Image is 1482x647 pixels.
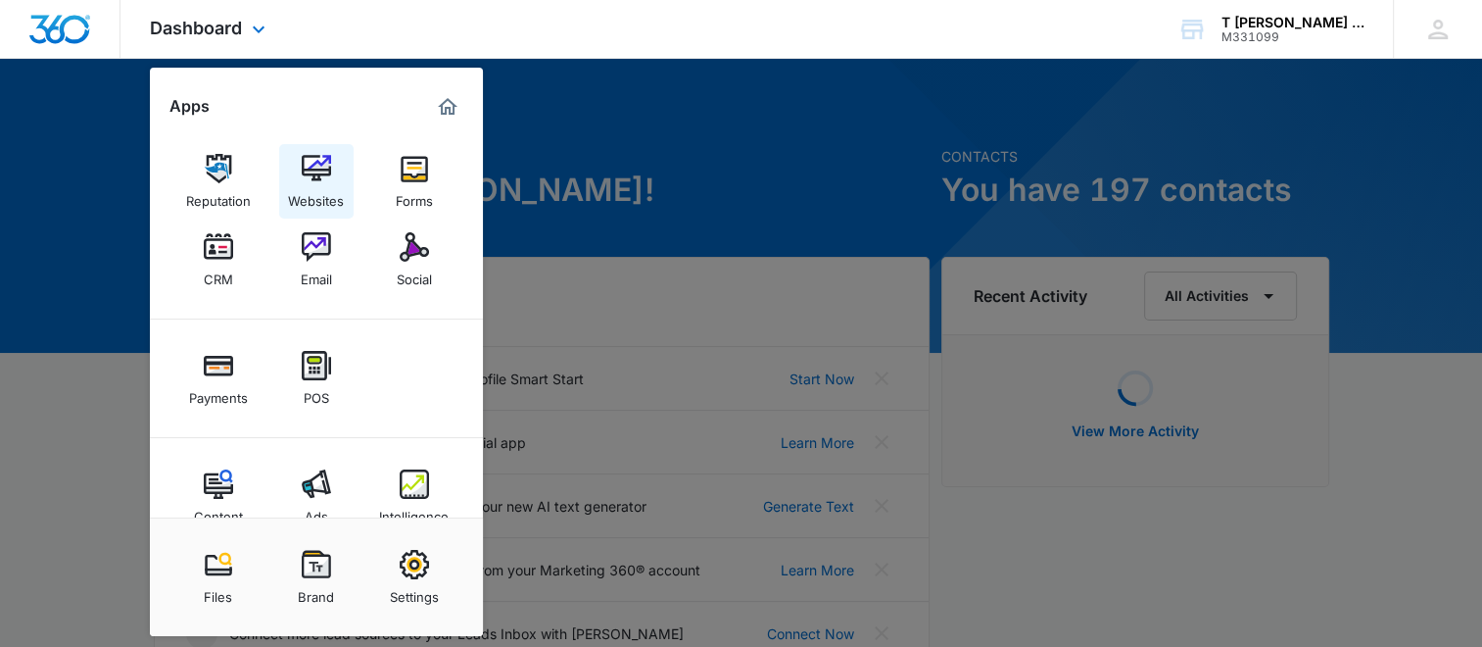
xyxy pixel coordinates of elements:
[169,97,210,116] h2: Apps
[379,499,449,524] div: Intelligence
[397,262,432,287] div: Social
[181,144,256,219] a: Reputation
[279,341,354,416] a: POS
[150,18,242,38] span: Dashboard
[181,223,256,297] a: CRM
[181,540,256,615] a: Files
[432,91,463,123] a: Marketing 360® Dashboard
[189,380,248,406] div: Payments
[304,380,329,406] div: POS
[377,460,452,534] a: Intelligence
[1221,30,1364,44] div: account id
[305,499,328,524] div: Ads
[301,262,332,287] div: Email
[181,341,256,416] a: Payments
[377,540,452,615] a: Settings
[279,223,354,297] a: Email
[298,579,334,605] div: Brand
[288,183,344,209] div: Websites
[377,144,452,219] a: Forms
[377,223,452,297] a: Social
[194,499,243,524] div: Content
[279,540,354,615] a: Brand
[181,460,256,534] a: Content
[390,579,439,605] div: Settings
[396,183,433,209] div: Forms
[279,460,354,534] a: Ads
[186,183,251,209] div: Reputation
[204,262,233,287] div: CRM
[204,579,232,605] div: Files
[279,144,354,219] a: Websites
[1221,15,1364,30] div: account name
